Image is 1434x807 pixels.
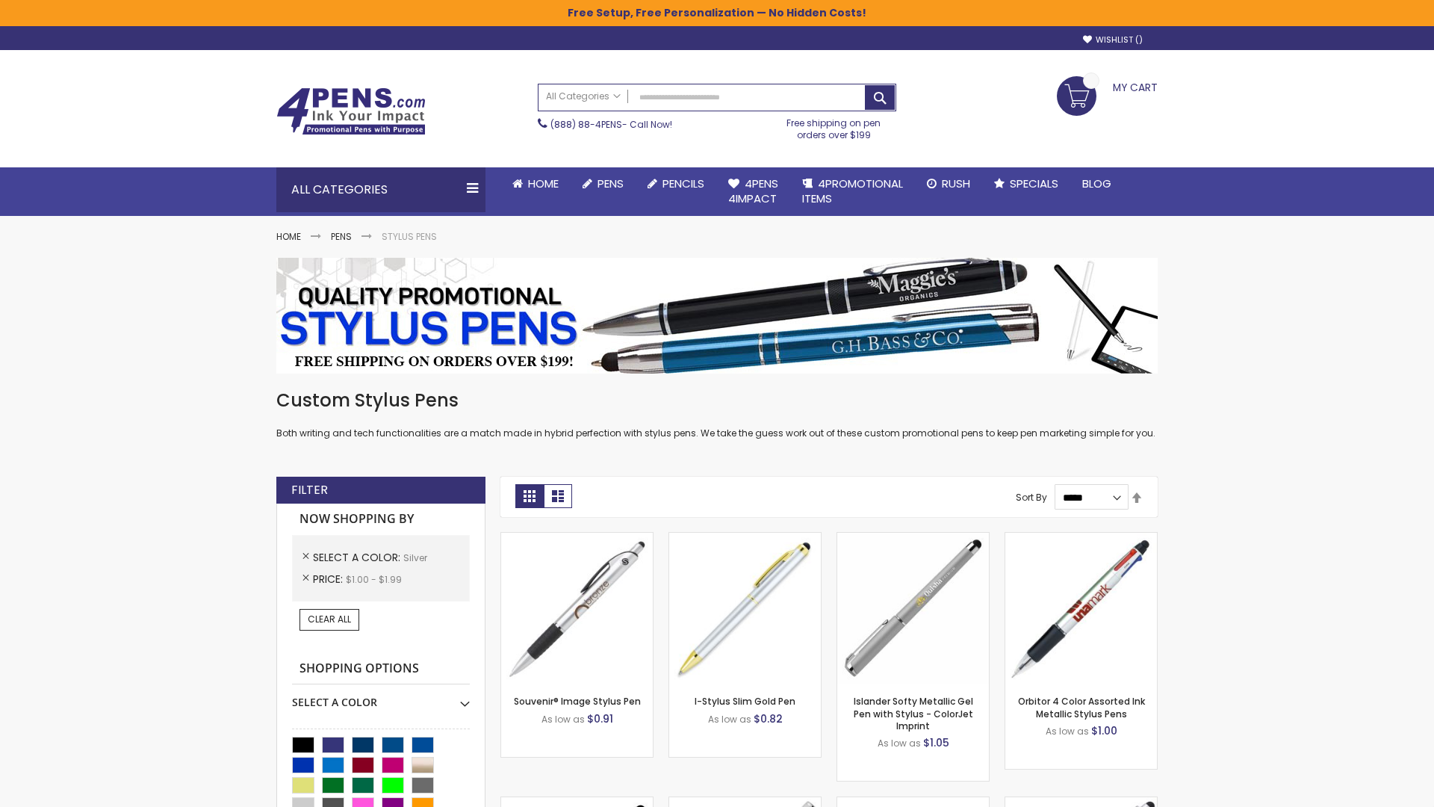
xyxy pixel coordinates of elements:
[669,533,821,684] img: I-Stylus-Slim-Gold-Silver
[331,230,352,243] a: Pens
[538,84,628,109] a: All Categories
[346,573,402,586] span: $1.00 - $1.99
[276,389,1158,412] h1: Custom Stylus Pens
[550,118,622,131] a: (888) 88-4PENS
[541,713,585,726] span: As low as
[1018,695,1145,720] a: Orbitor 4 Color Assorted Ink Metallic Stylus Pens
[292,684,470,710] div: Select A Color
[716,167,790,216] a: 4Pens4impact
[550,118,672,131] span: - Call Now!
[403,551,427,564] span: Silver
[1091,723,1117,738] span: $1.00
[662,176,704,191] span: Pencils
[837,532,989,545] a: Islander Softy Metallic Gel Pen with Stylus - ColorJet Imprint-Silver
[1005,532,1157,545] a: Orbitor 4 Color Assorted Ink Metallic Stylus Pens-Silver
[515,484,544,508] strong: Grid
[802,176,903,206] span: 4PROMOTIONAL ITEMS
[587,711,613,726] span: $0.91
[1046,725,1089,738] span: As low as
[790,167,915,216] a: 4PROMOTIONALITEMS
[1082,176,1111,191] span: Blog
[708,713,751,726] span: As low as
[276,258,1158,374] img: Stylus Pens
[501,532,653,545] a: Souvenir® Image Stylus Pen-Silver
[1083,34,1143,46] a: Wishlist
[754,711,783,726] span: $0.82
[728,176,778,206] span: 4Pens 4impact
[695,695,795,708] a: I-Stylus Slim Gold Pen
[942,176,970,191] span: Rush
[501,533,653,684] img: Souvenir® Image Stylus Pen-Silver
[514,695,641,708] a: Souvenir® Image Stylus Pen
[546,90,621,102] span: All Categories
[308,613,351,625] span: Clear All
[571,167,636,200] a: Pens
[313,572,346,587] span: Price
[669,532,821,545] a: I-Stylus-Slim-Gold-Silver
[382,230,437,243] strong: Stylus Pens
[500,167,571,200] a: Home
[878,737,921,749] span: As low as
[276,230,301,243] a: Home
[837,533,989,684] img: Islander Softy Metallic Gel Pen with Stylus - ColorJet Imprint-Silver
[1010,176,1058,191] span: Specials
[772,111,897,141] div: Free shipping on pen orders over $199
[923,735,949,750] span: $1.05
[276,389,1158,440] div: Both writing and tech functionalities are a match made in hybrid perfection with stylus pens. We ...
[1016,491,1047,504] label: Sort By
[982,167,1070,200] a: Specials
[636,167,716,200] a: Pencils
[299,609,359,630] a: Clear All
[292,504,470,535] strong: Now Shopping by
[292,653,470,685] strong: Shopping Options
[276,167,485,212] div: All Categories
[915,167,982,200] a: Rush
[1005,533,1157,684] img: Orbitor 4 Color Assorted Ink Metallic Stylus Pens-Silver
[291,482,328,498] strong: Filter
[597,176,624,191] span: Pens
[313,550,403,565] span: Select A Color
[528,176,559,191] span: Home
[1070,167,1123,200] a: Blog
[854,695,973,732] a: Islander Softy Metallic Gel Pen with Stylus - ColorJet Imprint
[276,87,426,135] img: 4Pens Custom Pens and Promotional Products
